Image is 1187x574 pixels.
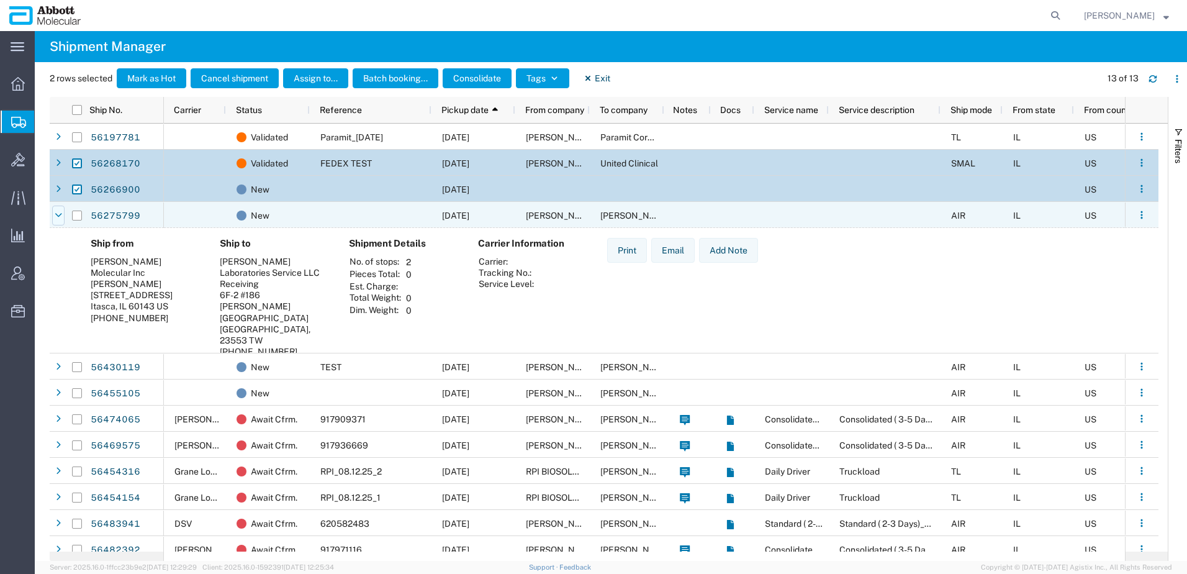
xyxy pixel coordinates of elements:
[1173,139,1183,163] span: Filters
[402,292,416,304] td: 0
[50,72,112,85] span: 2 rows selected
[526,440,653,450] span: Abbott Molecular Inc
[1085,388,1096,398] span: US
[1084,9,1155,22] span: Jarrod Kec
[174,493,237,503] span: Grane Logistics
[600,105,648,115] span: To company
[174,467,237,476] span: Grane Logistics
[320,467,382,476] span: RPI_08.12.25_2
[478,267,535,278] th: Tracking No.:
[1085,184,1096,194] span: US
[349,238,458,249] h4: Shipment Details
[1013,105,1055,115] span: From state
[251,406,297,432] span: Await Cfrm.
[251,124,288,150] span: Validated
[251,537,297,563] span: Await Cfrm.
[526,467,623,476] span: RPI BIOSOLUTIONS LLC
[839,105,914,115] span: Service description
[1013,414,1021,424] span: IL
[478,256,535,267] th: Carrier:
[526,211,653,221] span: Abbott Molecular Inc
[765,545,964,555] span: Consolidated ( 3-5 Days)_DGR Cargo Aircraft Only
[765,440,921,450] span: Consolidated ( 3-5 Days)_Dry Ice Cargo
[320,545,362,555] span: 917971116
[600,467,728,476] span: ABBOTT WAREHOUSE
[9,6,81,25] img: logo
[91,238,200,249] h4: Ship from
[600,440,765,450] span: ABBOTT DIAGNOSTICS GMBH2
[981,562,1172,573] span: Copyright © [DATE]-[DATE] Agistix Inc., All Rights Reserved
[443,68,512,88] button: Consolidate
[251,150,288,176] span: Validated
[1085,362,1096,372] span: US
[516,68,569,88] button: Tags
[1013,388,1021,398] span: IL
[320,493,381,503] span: RPI_08.12.25_1
[442,440,469,450] span: 08/12/2025
[442,184,469,194] span: 07/22/2025
[1013,362,1021,372] span: IL
[117,68,186,88] button: Mark as Hot
[320,132,383,142] span: Paramit_7.16.25
[600,362,765,372] span: ABBOTT DIAGNOSTICS GMBH2
[1085,158,1096,168] span: US
[951,362,965,372] span: AIR
[442,362,469,372] span: 08/07/2025
[147,563,197,571] span: [DATE] 12:29:29
[90,128,141,148] a: 56197781
[526,519,653,529] span: Abbott Molecular Inc
[91,312,200,324] div: [PHONE_NUMBER]
[349,256,402,268] th: No. of stops:
[402,256,416,268] td: 2
[600,158,658,168] span: United Clinical
[525,105,584,115] span: From company
[600,493,728,503] span: ABBOTT WAREHOUSE
[236,105,262,115] span: Status
[90,540,141,560] a: 56482392
[220,346,329,357] div: [PHONE_NUMBER]
[191,68,279,88] button: Cancel shipment
[91,289,200,301] div: [STREET_ADDRESS]
[442,132,469,142] span: 07/15/2025
[90,180,141,200] a: 56266900
[442,519,469,529] span: 08/13/2025
[90,358,141,378] a: 56430119
[651,238,695,263] button: Email
[951,545,965,555] span: AIR
[90,154,141,174] a: 56268170
[600,388,765,398] span: ABBOTT DIAGNOSTICS GMBH2
[50,563,197,571] span: Server: 2025.16.0-1ffcc23b9e2
[600,519,805,529] span: ABBOTT LABS URUGUAY S. A.
[1013,158,1021,168] span: IL
[349,268,402,281] th: Pieces Total:
[951,158,975,168] span: SMAL
[91,278,200,289] div: [PERSON_NAME]
[526,132,653,142] span: Abbott Molecular Inc
[951,132,961,142] span: TL
[951,211,965,221] span: AIR
[526,388,653,398] span: Abbott Molecular Inc
[320,158,372,168] span: FEDEX TEST
[90,514,141,534] a: 56483941
[174,414,336,424] span: JAS Forwarding Worldwide
[251,176,269,203] span: New
[526,362,653,372] span: Abbott Molecular Inc
[174,440,336,450] span: JAS Forwarding Worldwide
[839,467,880,476] span: Truckload
[349,304,402,317] th: Dim. Weight:
[353,68,438,88] button: Batch booking...
[839,519,979,529] span: Standard ( 2-3 Days)_Dry Ice Cargo
[1013,467,1021,476] span: IL
[89,105,122,115] span: Ship No.
[765,493,810,503] span: Daily Driver
[320,362,341,372] span: TEST
[251,432,297,458] span: Await Cfrm.
[90,206,141,226] a: 56275799
[442,493,469,503] span: 08/12/2025
[1013,493,1021,503] span: IL
[559,563,591,571] a: Feedback
[174,545,336,555] span: JAS Forwarding Worldwide
[600,132,680,142] span: Paramit Corporation
[442,467,469,476] span: 08/12/2025
[1085,211,1096,221] span: US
